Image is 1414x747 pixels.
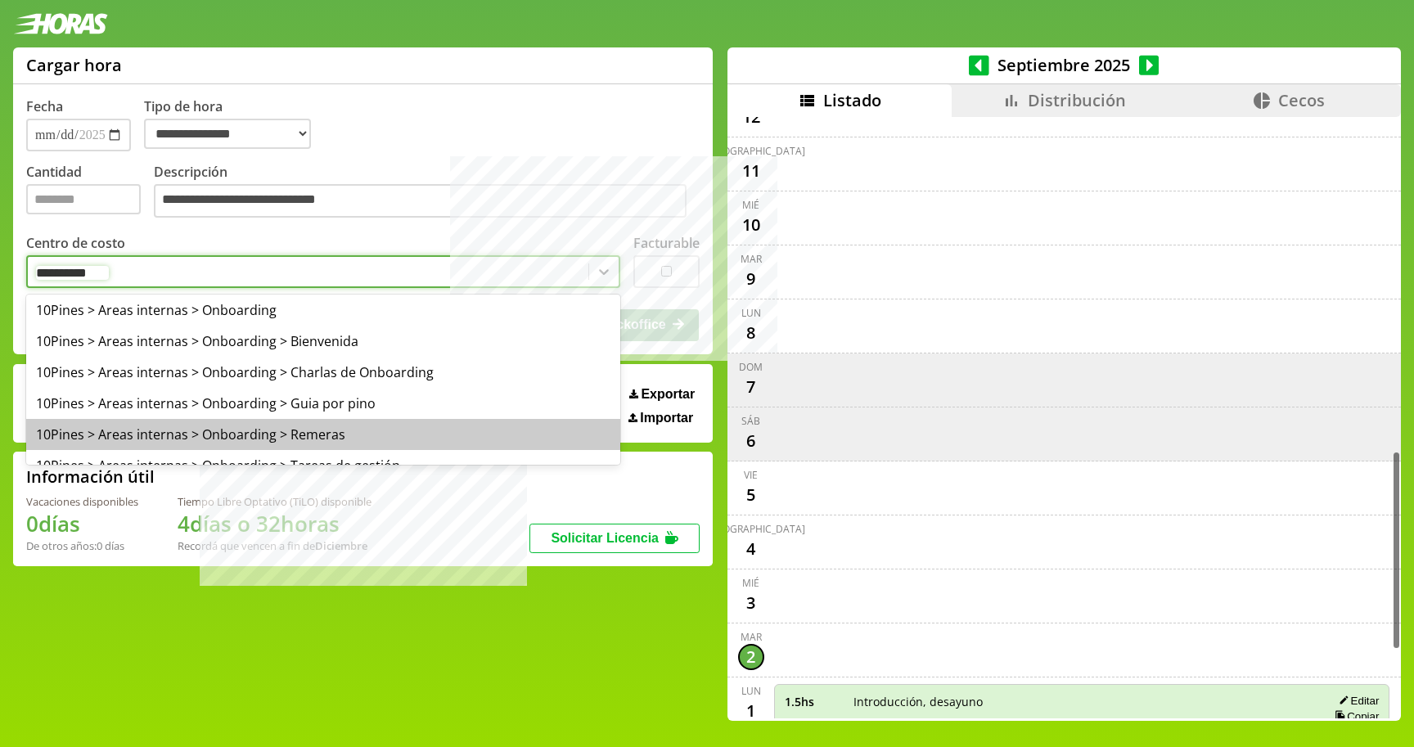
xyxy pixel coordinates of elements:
h1: 4 días o 32 horas [178,509,372,538]
div: 12 [738,104,764,130]
div: [DEMOGRAPHIC_DATA] [697,144,805,158]
input: Cantidad [26,184,141,214]
div: 10 [738,212,764,238]
label: Cantidad [26,163,154,223]
h1: Cargar hora [26,54,122,76]
div: 6 [738,428,764,454]
div: vie [744,468,758,482]
div: 10Pines > Areas internas > Onboarding > Remeras [26,419,620,450]
div: dom [739,360,763,374]
div: Tiempo Libre Optativo (TiLO) disponible [178,494,372,509]
span: 1.5 hs [785,694,842,709]
div: Vacaciones disponibles [26,494,138,509]
button: Editar [1334,694,1379,708]
span: Distribución [1028,89,1126,111]
select: Tipo de hora [144,119,311,149]
div: mar [741,252,762,266]
span: Listado [823,89,881,111]
img: logotipo [13,13,108,34]
label: Centro de costo [26,234,125,252]
div: 10Pines > Areas internas > Onboarding > Bienvenida [26,326,620,357]
div: 11 [738,158,764,184]
div: Recordá que vencen a fin de [178,538,372,553]
div: sáb [741,414,760,428]
div: 10Pines > Areas internas > Onboarding [26,295,620,326]
button: Exportar [624,386,700,403]
span: Septiembre 2025 [989,54,1139,76]
div: mié [742,576,759,590]
span: Exportar [641,387,695,402]
div: 9 [738,266,764,292]
div: 3 [738,590,764,616]
div: mar [741,630,762,644]
div: [DEMOGRAPHIC_DATA] [697,522,805,536]
div: 7 [738,374,764,400]
div: lun [741,306,761,320]
span: Introducción, desayuno [853,694,1294,709]
div: mié [742,198,759,212]
div: scrollable content [727,117,1401,718]
label: Fecha [26,97,63,115]
div: De otros años: 0 días [26,538,138,553]
div: 10Pines > Areas internas > Onboarding > Guia por pino [26,388,620,419]
span: Cecos [1278,89,1325,111]
h1: 0 días [26,509,138,538]
div: 10Pines > Areas internas > Onboarding > Tareas de gestión [26,450,620,481]
b: Diciembre [315,538,367,553]
div: 4 [738,536,764,562]
span: Solicitar Licencia [551,531,659,545]
div: 2 [738,644,764,670]
div: 1 [738,698,764,724]
div: 8 [738,320,764,346]
button: Copiar [1330,709,1379,723]
label: Facturable [633,234,700,252]
div: lun [741,684,761,698]
label: Tipo de hora [144,97,324,151]
label: Descripción [154,163,700,223]
span: Importar [640,411,693,425]
button: Solicitar Licencia [529,524,700,553]
div: 10Pines > Areas internas > Onboarding > Charlas de Onboarding [26,357,620,388]
h2: Información útil [26,466,155,488]
textarea: Descripción [154,184,687,218]
div: 5 [738,482,764,508]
